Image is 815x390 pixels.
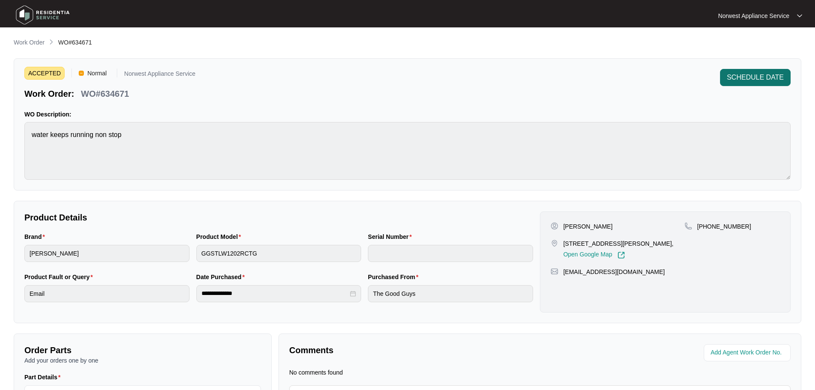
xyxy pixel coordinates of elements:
[24,285,190,302] input: Product Fault or Query
[24,373,64,381] label: Part Details
[289,368,343,377] p: No comments found
[797,14,802,18] img: dropdown arrow
[24,122,791,180] textarea: water keeps running non stop
[24,245,190,262] input: Brand
[711,348,785,358] input: Add Agent Work Order No.
[718,12,789,20] p: Norwest Appliance Service
[202,289,349,298] input: Date Purchased
[563,222,613,231] p: [PERSON_NAME]
[727,72,784,83] span: SCHEDULE DATE
[196,245,362,262] input: Product Model
[24,344,261,356] p: Order Parts
[12,38,46,48] a: Work Order
[24,356,261,365] p: Add your orders one by one
[196,273,248,281] label: Date Purchased
[685,222,692,230] img: map-pin
[289,344,534,356] p: Comments
[24,88,74,100] p: Work Order:
[24,211,533,223] p: Product Details
[24,232,48,241] label: Brand
[24,110,791,119] p: WO Description:
[563,268,665,276] p: [EMAIL_ADDRESS][DOMAIN_NAME]
[368,232,415,241] label: Serial Number
[81,88,129,100] p: WO#634671
[563,239,674,248] p: [STREET_ADDRESS][PERSON_NAME],
[79,71,84,76] img: Vercel Logo
[551,268,558,275] img: map-pin
[368,285,533,302] input: Purchased From
[368,245,533,262] input: Serial Number
[13,2,73,28] img: residentia service logo
[14,38,44,47] p: Work Order
[617,251,625,259] img: Link-External
[24,273,96,281] label: Product Fault or Query
[48,39,55,45] img: chevron-right
[124,71,196,80] p: Norwest Appliance Service
[58,39,92,46] span: WO#634671
[551,239,558,247] img: map-pin
[697,222,751,231] p: [PHONE_NUMBER]
[563,251,625,259] a: Open Google Map
[84,67,110,80] span: Normal
[720,69,791,86] button: SCHEDULE DATE
[368,273,422,281] label: Purchased From
[551,222,558,230] img: user-pin
[24,67,65,80] span: ACCEPTED
[196,232,245,241] label: Product Model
